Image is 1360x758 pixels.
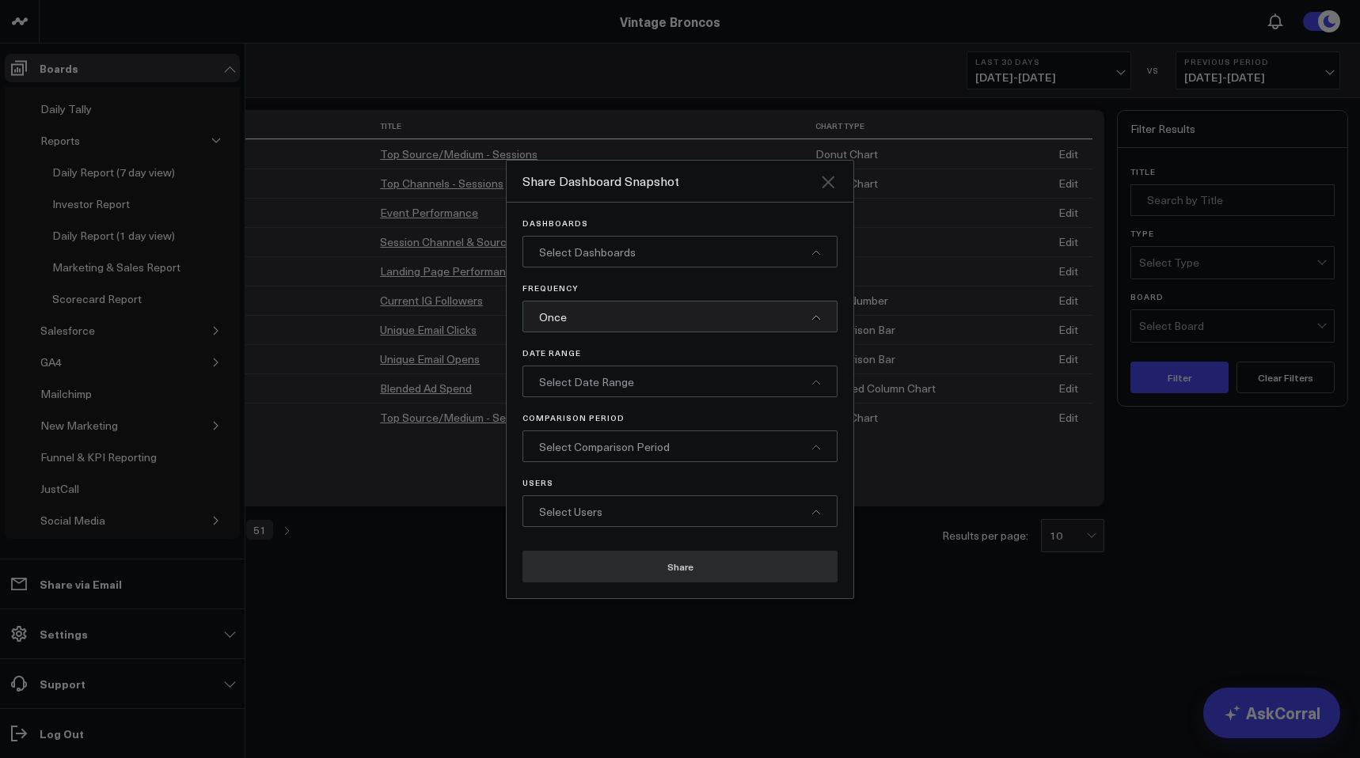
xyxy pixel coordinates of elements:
p: Users [522,478,838,487]
p: Dashboards [522,218,838,228]
span: Select Comparison Period [539,439,670,454]
span: Once [539,309,567,324]
span: Select Users [539,504,602,519]
p: Comparison Period [522,413,838,423]
span: Select Date Range [539,374,634,389]
p: Date Range [522,348,838,358]
div: Share Dashboard Snapshot [522,172,819,190]
button: Share [522,551,838,582]
button: Close [819,172,838,191]
span: Select Dashboards [539,244,636,260]
p: Frequency [522,283,838,293]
